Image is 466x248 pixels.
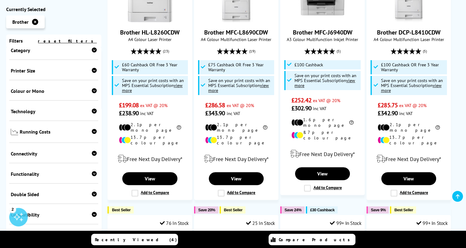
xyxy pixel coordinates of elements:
li: 2.1p per mono page [205,122,267,133]
span: (5) [423,45,427,57]
span: ex VAT @ 20% [140,102,168,108]
span: Save 20% [198,208,215,212]
button: Best Seller [107,206,134,213]
span: Running Costs [20,129,97,136]
u: view more [122,82,183,93]
span: £302.90 [291,104,311,112]
span: Filters [9,38,23,44]
a: Brother MFC-J6940DW [293,28,352,36]
span: £30 Cashback [310,208,334,212]
span: Save on your print costs with an MPS Essential Subscription [122,77,184,93]
label: Add to Compare [304,185,342,192]
span: £342.90 [378,109,398,117]
a: Recently Viewed (4) [91,234,178,245]
span: £100 Cashback [294,62,323,67]
a: Compare Products [269,234,355,245]
span: Colour or Mono [11,88,97,94]
span: Save on your print costs with an MPS Essential Subscription [208,77,270,93]
span: inc VAT [226,110,240,116]
a: Brother HL-L8260CDW [120,28,180,36]
span: inc VAT [399,110,413,116]
span: Best Seller [394,208,413,212]
button: Save 24% [280,206,305,213]
span: inc VAT [313,105,326,111]
label: Add to Compare [218,190,255,196]
span: Printer Size [11,68,97,74]
div: 76 In Stock [160,220,189,226]
span: Double Sided [11,191,97,197]
div: 99+ In Stock [330,220,361,226]
u: view more [381,82,441,93]
div: modal_delivery [284,145,361,163]
span: A4 Colour Multifunction Laser Printer [370,36,448,42]
span: Save 24% [285,208,302,212]
u: view more [208,82,269,93]
span: Save on your print costs with an MPS Essential Subscription [381,77,443,93]
li: 8.7p per colour page [291,130,354,141]
a: Brother DCP-L8410CDW [377,28,440,36]
div: Currently Selected [6,6,101,12]
span: £100 Cashback OR Free 3 Year Warranty [381,62,445,72]
span: £285.75 [378,101,398,109]
span: Save on your print costs with an MPS Essential Subscription [294,72,356,88]
span: Compare Products [279,237,353,242]
a: Brother MFC-L8690CDW [213,17,259,23]
span: Save 9% [371,208,386,212]
span: Connectivity [11,151,97,157]
span: inc VAT [140,110,154,116]
span: ex VAT @ 20% [313,97,340,103]
span: Technology [11,108,97,114]
a: Brother MFC-L8690CDW [204,28,268,36]
span: Compatibility [11,212,97,218]
li: 13.7p per colour page [378,134,440,146]
div: 25 In Stock [246,220,275,226]
span: £252.42 [291,96,311,104]
span: ex VAT @ 20% [399,102,427,108]
span: Brother [12,19,29,25]
a: View [295,167,350,180]
span: Best Seller [224,208,243,212]
span: A4 Colour Multifunction Laser Printer [197,36,275,42]
span: £60 Cashback OR Free 3 Year Warranty [122,62,186,72]
button: £30 Cashback [306,206,338,213]
a: View [381,172,436,185]
span: ex VAT @ 20% [226,102,254,108]
a: reset filters [38,38,97,44]
div: 2 [9,206,16,213]
span: £75 Cashback OR Free 3 Year Warranty [208,62,273,72]
button: Best Seller [220,206,246,213]
li: 13.7p per colour page [205,134,267,146]
span: £238.90 [119,109,139,117]
span: £199.08 [119,101,139,109]
a: Brother DCP-L8410CDW [386,17,432,23]
span: Recently Viewed (4) [95,237,177,242]
div: modal_delivery [370,150,448,167]
label: Add to Compare [132,190,169,196]
a: View [209,172,264,185]
span: Functionality [11,171,97,177]
span: (23) [163,45,169,57]
li: 13.7p per colour page [119,134,181,146]
span: £286.58 [205,101,225,109]
li: 2.1p per mono page [119,122,181,133]
button: Save 20% [194,206,218,213]
span: £343.90 [205,109,225,117]
span: Category [11,47,97,53]
button: Save 9% [367,206,389,213]
a: Brother HL-L8260CDW [127,17,173,23]
u: view more [294,77,355,88]
span: A4 Colour Laser Printer [111,36,188,42]
span: (5) [337,45,341,57]
span: Best Seller [112,208,131,212]
div: 99+ In Stock [416,220,448,226]
div: modal_delivery [197,150,275,167]
span: (19) [249,45,255,57]
img: Running Costs [11,129,18,135]
label: Add to Compare [391,190,428,196]
button: Best Seller [390,206,416,213]
span: A3 Colour Multifunction Inkjet Printer [284,36,361,42]
a: View [122,172,177,185]
li: 2.1p per mono page [378,122,440,133]
a: Brother MFC-J6940DW [299,17,346,23]
li: 1.6p per mono page [291,117,354,128]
